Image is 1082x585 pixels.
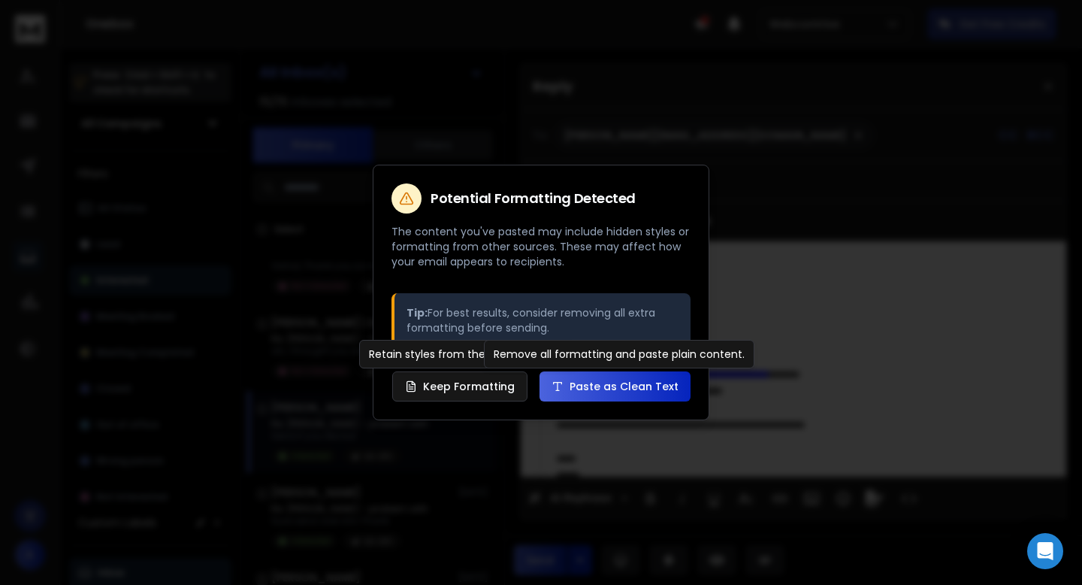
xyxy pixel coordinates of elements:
h2: Potential Formatting Detected [431,192,636,205]
button: Keep Formatting [392,371,527,402]
button: Paste as Clean Text [539,371,691,402]
div: Retain styles from the original source. [359,340,577,368]
p: For best results, consider removing all extra formatting before sending. [407,305,679,335]
strong: Tip: [407,305,428,320]
div: Remove all formatting and paste plain content. [484,340,754,368]
div: Open Intercom Messenger [1027,533,1063,569]
p: The content you've pasted may include hidden styles or formatting from other sources. These may a... [391,224,691,269]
